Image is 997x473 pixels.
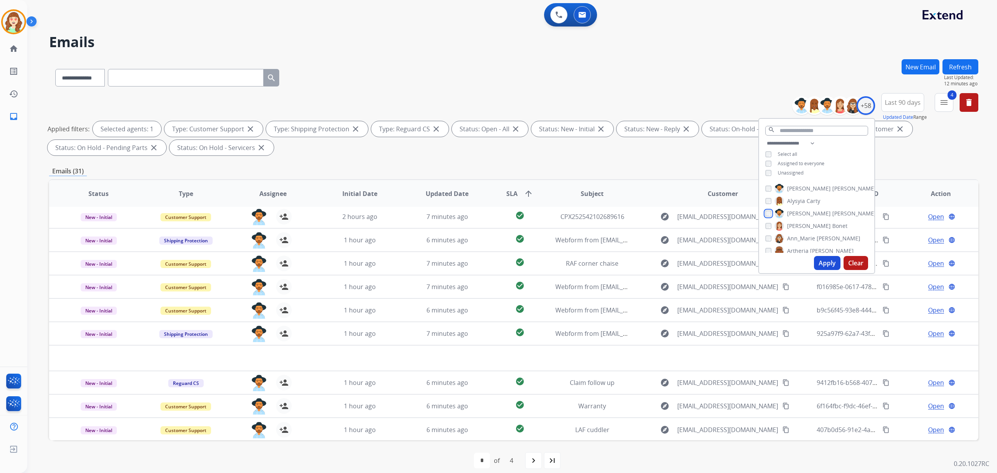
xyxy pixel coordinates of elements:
span: Ann_Marie [787,235,815,242]
mat-icon: language [948,330,955,337]
span: Customer [708,189,738,198]
div: Type: Reguard CS [371,121,449,137]
span: Open [928,305,944,315]
span: 6f164fbc-f9dc-46ef-8f4f-b87009906941 [817,402,928,410]
span: Open [928,401,944,411]
span: New - Initial [81,402,117,411]
mat-icon: explore [660,329,669,338]
mat-icon: search [267,73,276,83]
span: Webform from [EMAIL_ADDRESS][DOMAIN_NAME] on [DATE] [555,306,732,314]
span: 1 hour ago [344,259,376,268]
mat-icon: language [948,307,955,314]
mat-icon: check_circle [515,377,525,386]
mat-icon: explore [660,378,669,387]
span: 6 minutes ago [426,402,468,410]
span: Webform from [EMAIL_ADDRESS][DOMAIN_NAME] on [DATE] [555,236,732,244]
span: Type [179,189,193,198]
mat-icon: arrow_upward [524,189,533,198]
img: agent-avatar [251,209,267,225]
mat-icon: search [768,126,775,133]
span: f016985e-0617-4782-ba18-e60f89e3c89b [817,282,934,291]
span: [PERSON_NAME] [787,210,831,217]
img: agent-avatar [251,302,267,319]
mat-icon: delete [964,98,974,107]
span: 2 hours ago [342,212,377,221]
span: Shipping Protection [159,330,213,338]
button: Last 90 days [881,93,924,112]
span: 46b3e77b-c08b-4abf-b435-41be7cfec2e6 [817,212,935,221]
span: New - Initial [81,307,117,315]
img: agent-avatar [251,279,267,295]
span: [EMAIL_ADDRESS][DOMAIN_NAME] [677,305,778,315]
mat-icon: explore [660,235,669,245]
span: CPX252542102689616 [560,212,624,221]
mat-icon: check_circle [515,400,525,409]
span: [PERSON_NAME] [810,247,854,255]
mat-icon: check_circle [515,211,525,220]
div: Status: On-hold – Internal [702,121,803,137]
span: New - Initial [81,379,117,387]
span: Open [928,259,944,268]
span: 12 minutes ago [944,81,978,87]
button: New Email [902,59,939,74]
mat-icon: language [948,236,955,244]
span: Assigned to everyone [778,160,824,167]
mat-icon: content_copy [782,307,789,314]
span: 1 hour ago [344,378,376,387]
div: Type: Shipping Protection [266,121,368,137]
mat-icon: check_circle [515,281,525,290]
div: Type: Customer Support [164,121,263,137]
div: +58 [856,96,875,115]
span: Shipping Protection [159,236,213,245]
th: Action [891,180,978,207]
span: Open [928,425,944,434]
span: 7 minutes ago [426,212,468,221]
span: 6 minutes ago [426,236,468,244]
span: Webform from [EMAIL_ADDRESS][DOMAIN_NAME] on [DATE] [555,329,732,338]
mat-icon: explore [660,212,669,221]
mat-icon: content_copy [782,283,789,290]
span: 925a97f9-62a7-43f7-a795-11f9f4cddc05 [817,329,930,338]
span: 1 hour ago [344,306,376,314]
span: 7 minutes ago [426,329,468,338]
div: Status: Open - All [452,121,528,137]
span: Customer Support [160,213,211,221]
span: 407b0d56-91e2-4ae1-a870-4a863814f55c [817,425,935,434]
mat-icon: close [895,124,905,134]
mat-icon: person_add [279,305,289,315]
span: [EMAIL_ADDRESS][DOMAIN_NAME] [677,282,778,291]
mat-icon: content_copy [782,426,789,433]
div: Status: On Hold - Pending Parts [48,140,166,155]
mat-icon: language [948,379,955,386]
mat-icon: content_copy [883,426,890,433]
span: [EMAIL_ADDRESS][DOMAIN_NAME] [677,401,778,411]
img: agent-avatar [251,232,267,249]
span: Webform from [EMAIL_ADDRESS][DOMAIN_NAME] on [DATE] [555,282,732,291]
span: Range [883,114,927,120]
mat-icon: content_copy [782,402,789,409]
mat-icon: close [682,124,691,134]
button: Apply [814,256,840,270]
span: Customer Support [160,283,211,291]
img: agent-avatar [251,375,267,391]
span: Open [928,212,944,221]
span: Status [88,189,109,198]
div: Status: On Hold - Servicers [169,140,274,155]
span: [EMAIL_ADDRESS][DOMAIN_NAME] [677,212,778,221]
span: New - Initial [81,330,117,338]
span: Open [928,282,944,291]
span: Assignee [259,189,287,198]
mat-icon: close [511,124,520,134]
p: 0.20.1027RC [954,459,989,468]
div: 4 [504,453,520,468]
mat-icon: navigate_next [529,456,538,465]
mat-icon: content_copy [883,283,890,290]
span: New - Initial [81,283,117,291]
span: 7 minutes ago [426,282,468,291]
button: Clear [844,256,868,270]
span: 6 minutes ago [426,425,468,434]
span: Last 90 days [885,101,921,104]
span: 6 minutes ago [426,306,468,314]
span: 7 minutes ago [426,259,468,268]
span: b9c56f45-93e8-4444-b242-e09205020c8e [817,306,935,314]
